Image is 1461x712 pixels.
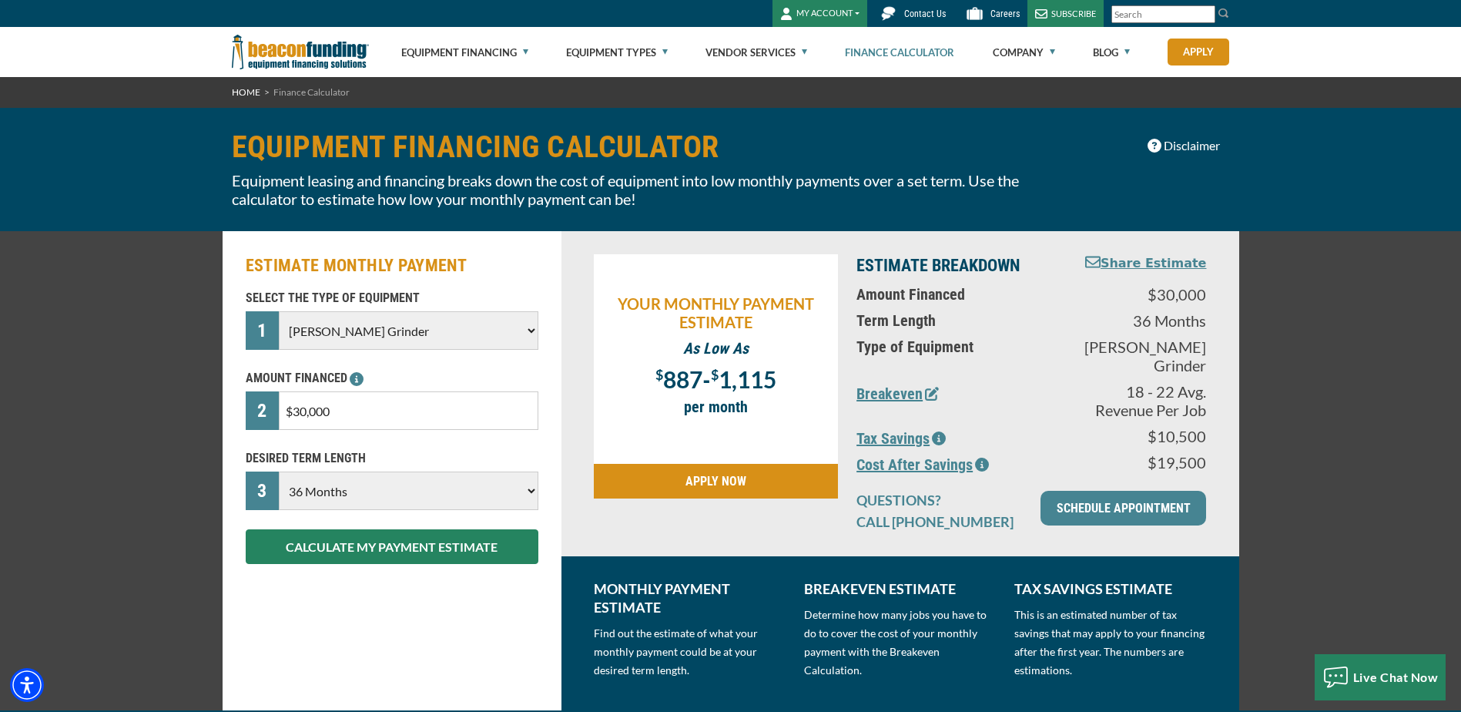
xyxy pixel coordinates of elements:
[1315,654,1446,700] button: Live Chat Now
[804,606,996,680] p: Determine how many jobs you have to do to cover the cost of your monthly payment with the Breakev...
[232,27,369,77] img: Beacon Funding Corporation logo
[1071,453,1206,472] p: $19,500
[594,464,839,499] a: APPLY NOW
[705,28,807,77] a: Vendor Services
[845,28,954,77] a: Finance Calculator
[719,365,776,393] span: 1,115
[10,668,44,702] div: Accessibility Menu
[711,366,719,383] span: $
[990,8,1020,19] span: Careers
[401,28,528,77] a: Equipment Financing
[232,86,260,98] a: HOME
[856,311,1053,330] p: Term Length
[663,365,702,393] span: 887
[1353,670,1439,684] span: Live Chat Now
[232,131,1061,163] h1: EQUIPMENT FINANCING CALCULATOR
[246,311,280,350] div: 1
[1168,39,1229,65] a: Apply
[246,472,280,510] div: 3
[856,254,1053,277] p: ESTIMATE BREAKDOWN
[279,391,538,430] input: $
[1014,579,1206,598] p: TAX SAVINGS ESTIMATE
[601,365,831,390] p: -
[1218,7,1230,19] img: Search
[1014,606,1206,680] p: This is an estimated number of tax savings that may apply to your financing after the first year....
[1199,8,1211,21] a: Clear search text
[904,8,946,19] span: Contact Us
[1164,136,1220,155] span: Disclaimer
[856,338,1053,356] p: Type of Equipment
[246,449,538,468] p: DESIRED TERM LENGTH
[246,391,280,430] div: 2
[246,369,538,388] p: AMOUNT FINANCED
[1071,338,1206,374] p: [PERSON_NAME] Grinder
[246,289,538,307] p: SELECT THE TYPE OF EQUIPMENT
[1071,311,1206,330] p: 36 Months
[1093,28,1130,77] a: Blog
[856,512,1022,531] p: CALL [PHONE_NUMBER]
[1085,254,1207,274] button: Share Estimate
[594,579,786,616] p: MONTHLY PAYMENT ESTIMATE
[601,398,831,416] p: per month
[856,285,1053,304] p: Amount Financed
[1111,5,1215,23] input: Search
[594,624,786,680] p: Find out the estimate of what your monthly payment could be at your desired term length.
[856,491,1022,509] p: QUESTIONS?
[246,254,538,277] h2: ESTIMATE MONTHLY PAYMENT
[993,28,1055,77] a: Company
[601,339,831,358] p: As Low As
[273,86,350,98] span: Finance Calculator
[804,579,996,598] p: BREAKEVEN ESTIMATE
[1040,491,1206,526] a: SCHEDULE APPOINTMENT
[856,453,989,476] button: Cost After Savings
[601,294,831,331] p: YOUR MONTHLY PAYMENT ESTIMATE
[1071,285,1206,304] p: $30,000
[1071,427,1206,445] p: $10,500
[1071,382,1206,419] p: 18 - 22 Avg. Revenue Per Job
[232,171,1061,208] p: Equipment leasing and financing breaks down the cost of equipment into low monthly payments over ...
[1138,131,1230,160] button: Disclaimer
[856,427,946,450] button: Tax Savings
[655,366,663,383] span: $
[856,382,939,405] button: Breakeven
[566,28,668,77] a: Equipment Types
[246,529,538,564] button: CALCULATE MY PAYMENT ESTIMATE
